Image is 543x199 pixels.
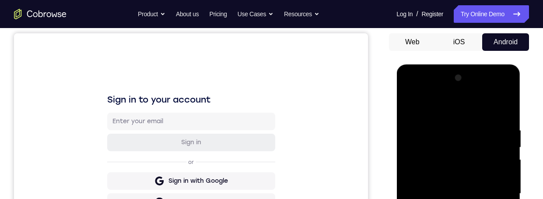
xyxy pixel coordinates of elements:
[238,5,273,23] button: Use Cases
[93,100,261,118] button: Sign in
[209,5,227,23] a: Pricing
[416,9,418,19] span: /
[93,181,261,199] button: Sign in with Intercom
[389,33,436,51] button: Web
[436,33,483,51] button: iOS
[176,5,199,23] a: About us
[454,5,529,23] a: Try Online Demo
[98,84,256,92] input: Enter your email
[172,125,182,132] p: or
[396,5,413,23] a: Log In
[284,5,319,23] button: Resources
[154,164,214,173] div: Sign in with GitHub
[138,5,165,23] button: Product
[93,139,261,156] button: Sign in with Google
[93,160,261,178] button: Sign in with GitHub
[14,9,67,19] a: Go to the home page
[482,33,529,51] button: Android
[93,60,261,72] h1: Sign in to your account
[151,185,217,194] div: Sign in with Intercom
[154,143,214,152] div: Sign in with Google
[422,5,443,23] a: Register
